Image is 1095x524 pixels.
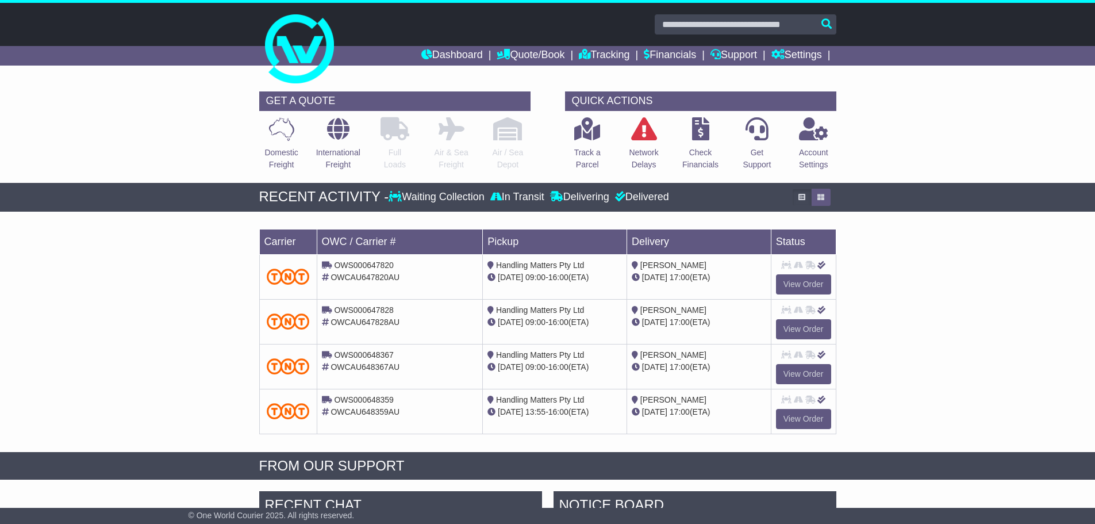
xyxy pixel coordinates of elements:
[381,147,409,171] p: Full Loads
[316,147,360,171] p: International Freight
[487,361,622,373] div: - (ETA)
[189,511,355,520] span: © One World Courier 2025. All rights reserved.
[776,319,831,339] a: View Order
[547,191,612,204] div: Delivering
[642,407,667,416] span: [DATE]
[548,273,568,282] span: 16:00
[331,362,399,372] span: OWCAU648367AU
[670,362,690,372] span: 17:00
[334,261,394,270] span: OWS000647820
[682,147,719,171] p: Check Financials
[632,361,766,373] div: (ETA)
[771,46,822,66] a: Settings
[525,318,545,327] span: 09:00
[496,305,584,315] span: Handling Matters Pty Ltd
[670,273,690,282] span: 17:00
[264,147,298,171] p: Domestic Freight
[640,261,706,270] span: [PERSON_NAME]
[317,229,483,254] td: OWC / Carrier #
[670,407,690,416] span: 17:00
[259,491,542,522] div: RECENT CHAT
[579,46,629,66] a: Tracking
[334,395,394,404] span: OWS000648359
[548,318,568,327] span: 16:00
[487,271,622,284] div: - (ETA)
[498,273,523,282] span: [DATE]
[259,91,531,111] div: GET A QUOTE
[498,362,523,372] span: [DATE]
[565,91,836,111] div: QUICK ACTIONS
[331,318,399,327] span: OWCAU647828AU
[574,147,601,171] p: Track a Parcel
[487,406,622,418] div: - (ETA)
[267,313,310,329] img: TNT_Domestic.png
[498,318,523,327] span: [DATE]
[334,305,394,315] span: OWS000647828
[334,350,394,359] span: OWS000648367
[267,403,310,419] img: TNT_Domestic.png
[628,117,659,177] a: NetworkDelays
[498,407,523,416] span: [DATE]
[743,147,771,171] p: Get Support
[496,261,584,270] span: Handling Matters Pty Ltd
[642,362,667,372] span: [DATE]
[525,407,545,416] span: 13:55
[554,491,836,522] div: NOTICE BOARD
[548,362,568,372] span: 16:00
[771,229,836,254] td: Status
[331,273,399,282] span: OWCAU647820AU
[640,305,706,315] span: [PERSON_NAME]
[493,147,524,171] p: Air / Sea Depot
[629,147,658,171] p: Network Delays
[525,273,545,282] span: 09:00
[612,191,669,204] div: Delivered
[267,269,310,284] img: TNT_Domestic.png
[487,191,547,204] div: In Transit
[710,46,757,66] a: Support
[798,117,829,177] a: AccountSettings
[487,316,622,328] div: - (ETA)
[632,406,766,418] div: (ETA)
[259,458,836,475] div: FROM OUR SUPPORT
[259,189,389,205] div: RECENT ACTIVITY -
[548,407,568,416] span: 16:00
[331,407,399,416] span: OWCAU648359AU
[640,350,706,359] span: [PERSON_NAME]
[644,46,696,66] a: Financials
[640,395,706,404] span: [PERSON_NAME]
[742,117,771,177] a: GetSupport
[259,229,317,254] td: Carrier
[264,117,298,177] a: DomesticFreight
[642,318,667,327] span: [DATE]
[483,229,627,254] td: Pickup
[316,117,361,177] a: InternationalFreight
[627,229,771,254] td: Delivery
[496,350,584,359] span: Handling Matters Pty Ltd
[776,364,831,384] a: View Order
[496,395,584,404] span: Handling Matters Pty Ltd
[642,273,667,282] span: [DATE]
[632,316,766,328] div: (ETA)
[670,318,690,327] span: 17:00
[682,117,719,177] a: CheckFinancials
[497,46,564,66] a: Quote/Book
[574,117,601,177] a: Track aParcel
[421,46,483,66] a: Dashboard
[632,271,766,284] div: (ETA)
[799,147,828,171] p: Account Settings
[389,191,487,204] div: Waiting Collection
[267,358,310,374] img: TNT_Domestic.png
[776,409,831,429] a: View Order
[776,274,831,294] a: View Order
[525,362,545,372] span: 09:00
[435,147,468,171] p: Air & Sea Freight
